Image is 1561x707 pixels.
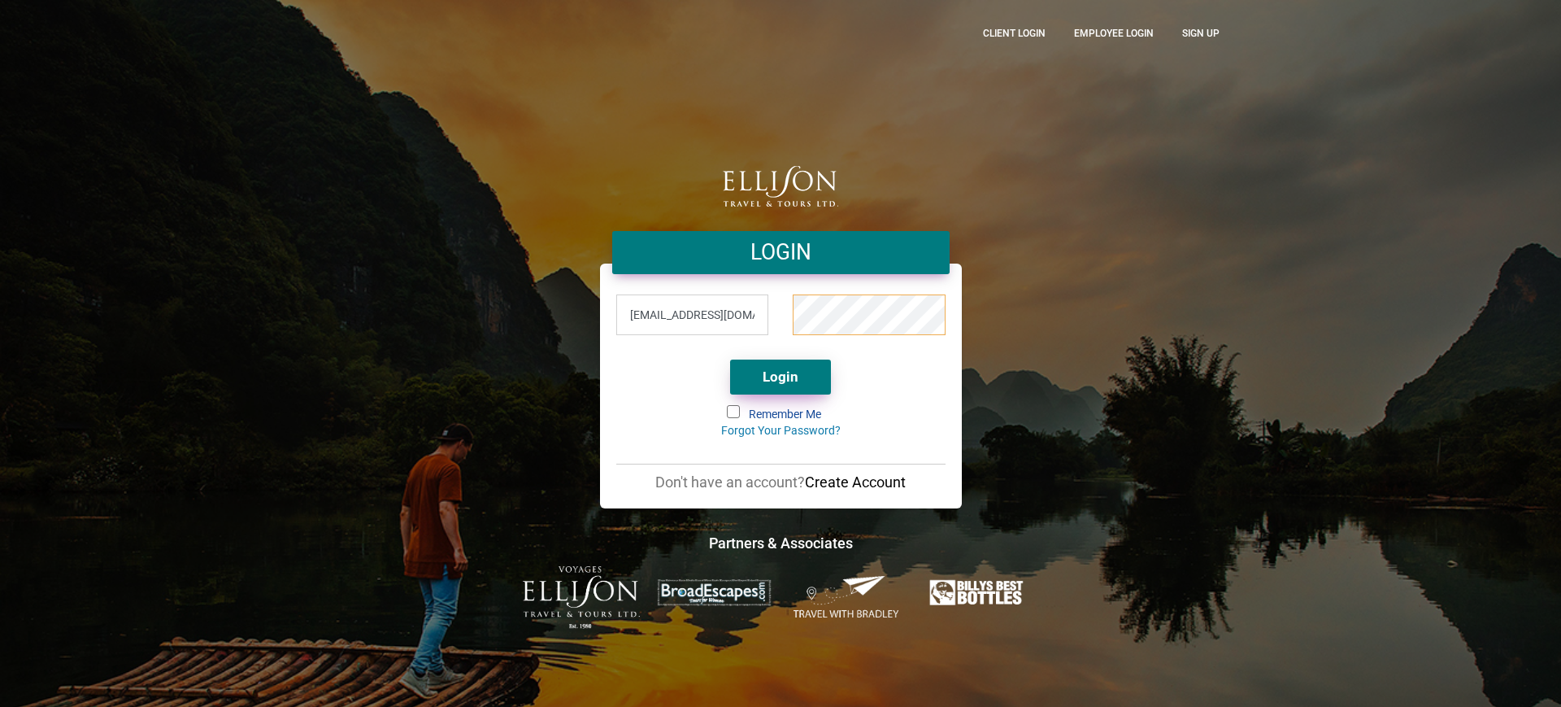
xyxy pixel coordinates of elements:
[805,474,906,491] a: Create Account
[1062,12,1166,54] a: Employee Login
[730,360,831,395] button: Login
[616,295,769,335] input: Email Address
[971,12,1058,54] a: CLient Login
[789,574,906,620] img: Travel-With-Bradley.png
[728,407,833,423] label: Remember Me
[1170,12,1232,54] a: Sign up
[921,575,1038,610] img: Billys-Best-Bottles.png
[616,473,946,492] p: Don't have an account?
[624,238,937,268] h4: LOGIN
[723,166,838,207] img: logo.png
[329,533,1232,553] h4: Partners & Associates
[721,424,841,437] a: Forgot Your Password?
[523,566,640,629] img: ET-Voyages-text-colour-Logo-with-est.png
[655,578,772,607] img: broadescapes.png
